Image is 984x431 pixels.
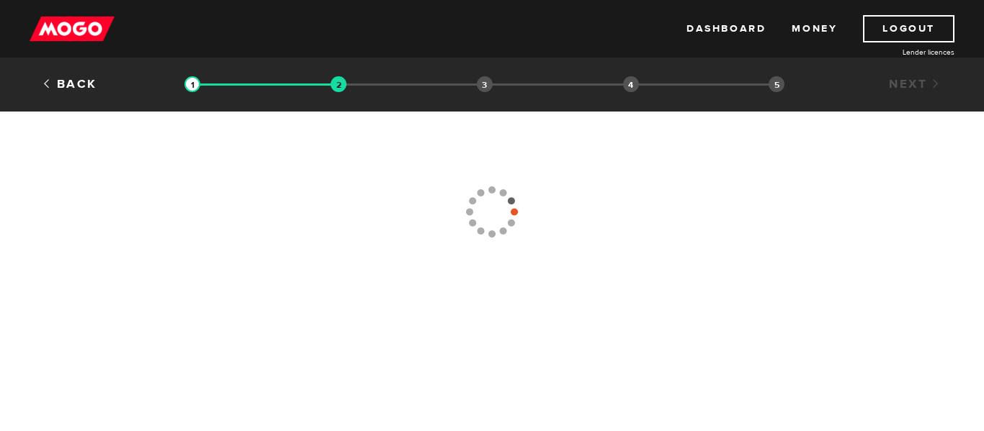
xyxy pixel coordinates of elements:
[184,76,200,92] img: transparent-188c492fd9eaac0f573672f40bb141c2.gif
[889,76,942,92] a: Next
[331,76,346,92] img: transparent-188c492fd9eaac0f573672f40bb141c2.gif
[863,15,954,42] a: Logout
[465,131,519,293] img: loading-colorWheel_medium.gif
[42,76,97,92] a: Back
[846,47,954,58] a: Lender licences
[792,15,837,42] a: Money
[686,15,766,42] a: Dashboard
[30,15,115,42] img: mogo_logo-11ee424be714fa7cbb0f0f49df9e16ec.png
